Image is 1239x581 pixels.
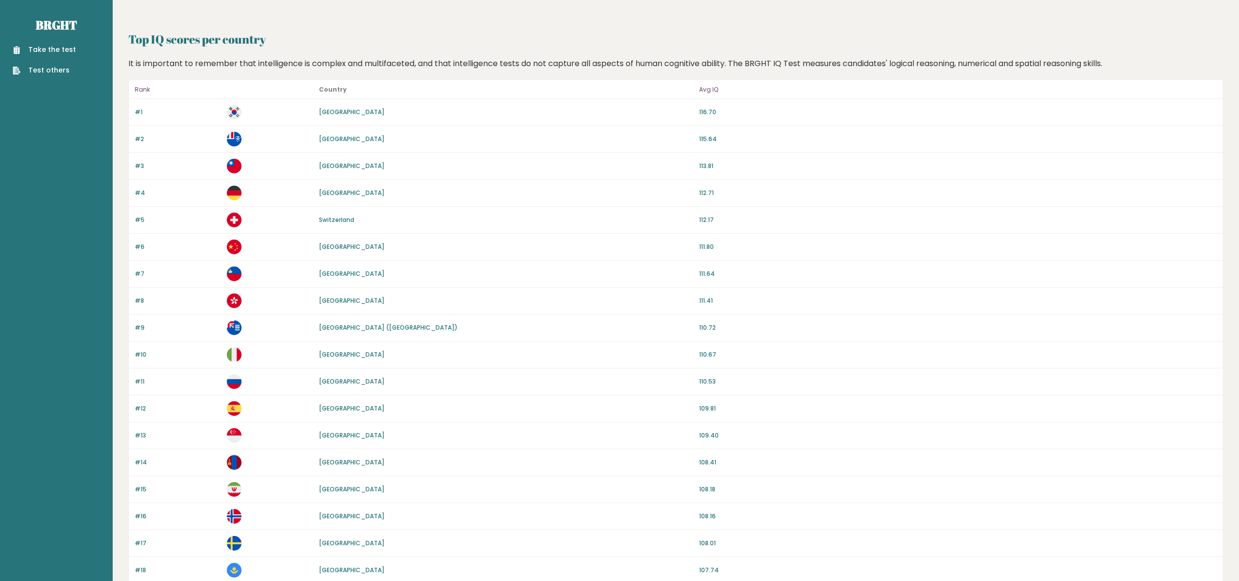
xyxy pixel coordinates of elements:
[135,108,221,117] p: #1
[319,539,385,547] a: [GEOGRAPHIC_DATA]
[319,162,385,170] a: [GEOGRAPHIC_DATA]
[227,536,242,551] img: se.svg
[227,266,242,281] img: li.svg
[227,563,242,578] img: kz.svg
[135,566,221,575] p: #18
[135,323,221,332] p: #9
[319,431,385,439] a: [GEOGRAPHIC_DATA]
[699,323,1217,332] p: 110.72
[135,242,221,251] p: #6
[699,84,1217,96] p: Avg IQ
[699,269,1217,278] p: 111.64
[319,323,458,332] a: [GEOGRAPHIC_DATA] ([GEOGRAPHIC_DATA])
[227,293,242,308] img: hk.svg
[227,186,242,200] img: de.svg
[227,482,242,497] img: ir.svg
[135,458,221,467] p: #14
[13,45,76,55] a: Take the test
[227,455,242,470] img: mn.svg
[135,296,221,305] p: #8
[319,566,385,574] a: [GEOGRAPHIC_DATA]
[135,162,221,170] p: #3
[227,374,242,389] img: ru.svg
[699,350,1217,359] p: 110.67
[227,401,242,416] img: es.svg
[699,135,1217,144] p: 115.64
[135,84,221,96] p: Rank
[699,512,1217,521] p: 108.16
[699,189,1217,197] p: 112.71
[319,485,385,493] a: [GEOGRAPHIC_DATA]
[319,350,385,359] a: [GEOGRAPHIC_DATA]
[227,105,242,120] img: kr.svg
[699,377,1217,386] p: 110.53
[699,485,1217,494] p: 108.18
[227,132,242,146] img: tf.svg
[319,189,385,197] a: [GEOGRAPHIC_DATA]
[319,108,385,116] a: [GEOGRAPHIC_DATA]
[227,320,242,335] img: fk.svg
[227,159,242,173] img: tw.svg
[135,404,221,413] p: #12
[135,539,221,548] p: #17
[699,539,1217,548] p: 108.01
[227,347,242,362] img: it.svg
[319,242,385,251] a: [GEOGRAPHIC_DATA]
[699,458,1217,467] p: 108.41
[319,377,385,386] a: [GEOGRAPHIC_DATA]
[699,162,1217,170] p: 113.81
[699,296,1217,305] p: 111.41
[227,428,242,443] img: sg.svg
[135,377,221,386] p: #11
[135,350,221,359] p: #10
[319,512,385,520] a: [GEOGRAPHIC_DATA]
[319,135,385,143] a: [GEOGRAPHIC_DATA]
[319,216,354,224] a: Switzerland
[699,216,1217,224] p: 112.17
[699,404,1217,413] p: 109.81
[13,65,76,75] a: Test others
[135,431,221,440] p: #13
[128,30,1223,48] h2: Top IQ scores per country
[135,135,221,144] p: #2
[699,566,1217,575] p: 107.74
[135,512,221,521] p: #16
[227,509,242,524] img: no.svg
[227,240,242,254] img: cn.svg
[699,431,1217,440] p: 109.40
[135,189,221,197] p: #4
[319,269,385,278] a: [GEOGRAPHIC_DATA]
[319,296,385,305] a: [GEOGRAPHIC_DATA]
[227,213,242,227] img: ch.svg
[125,58,1227,70] div: It is important to remember that intelligence is complex and multifaceted, and that intelligence ...
[36,17,77,33] a: Brght
[319,404,385,412] a: [GEOGRAPHIC_DATA]
[135,269,221,278] p: #7
[699,242,1217,251] p: 111.80
[319,458,385,466] a: [GEOGRAPHIC_DATA]
[135,216,221,224] p: #5
[699,108,1217,117] p: 116.70
[135,485,221,494] p: #15
[319,85,347,94] b: Country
